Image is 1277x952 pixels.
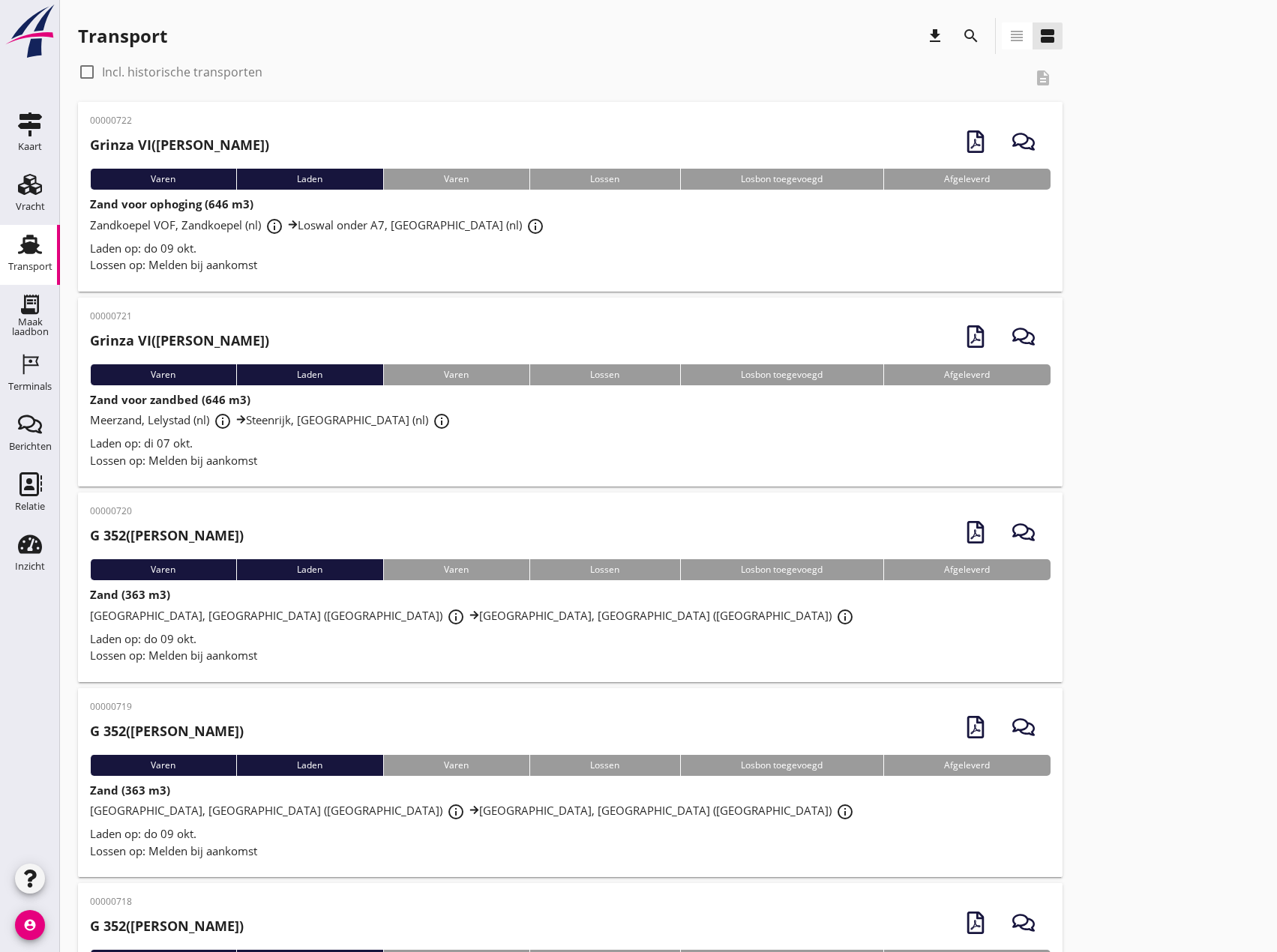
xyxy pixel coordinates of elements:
[680,755,883,776] div: Losbon toegevoegd
[15,910,45,940] i: account_circle
[883,755,1051,776] div: Afgeleverd
[102,64,262,79] label: Incl. historische transporten
[90,196,253,211] strong: Zand voor ophoging (646 m3)
[90,826,196,841] span: Laden op: do 09 okt.
[90,722,126,740] strong: G 352
[90,453,257,468] span: Lossen op: Melden bij aankomst
[1039,27,1057,45] i: view_agenda
[90,525,244,546] h2: ([PERSON_NAME])
[926,27,944,45] i: download
[90,364,236,385] div: Varen
[90,648,257,663] span: Lossen op: Melden bij aankomst
[78,24,167,48] div: Transport
[383,755,529,776] div: Varen
[90,169,236,190] div: Varen
[265,217,283,235] i: info_outline
[236,169,383,190] div: Laden
[9,442,52,451] div: Berichten
[883,169,1051,190] div: Afgeleverd
[90,136,151,154] strong: Grinza VI
[90,916,244,936] h2: ([PERSON_NAME])
[529,169,680,190] div: Lossen
[680,169,883,190] div: Losbon toegevoegd
[90,331,151,349] strong: Grinza VI
[15,561,45,571] div: Inzicht
[78,688,1063,878] a: 00000719G 352([PERSON_NAME])VarenLadenVarenLossenLosbon toegevoegdAfgeleverdZand (363 m3)[GEOGRAP...
[433,412,451,430] i: info_outline
[214,412,232,430] i: info_outline
[90,700,244,714] p: 00000719
[90,917,126,935] strong: G 352
[90,504,244,518] p: 00000720
[8,262,52,271] div: Transport
[962,27,980,45] i: search
[90,631,196,646] span: Laden op: do 09 okt.
[680,559,883,580] div: Losbon toegevoegd
[1008,27,1026,45] i: view_headline
[447,803,465,821] i: info_outline
[78,102,1063,292] a: 00000722Grinza VI([PERSON_NAME])VarenLadenVarenLossenLosbon toegevoegdAfgeleverdZand voor ophogin...
[383,559,529,580] div: Varen
[90,392,250,407] strong: Zand voor zandbed (646 m3)
[3,4,57,59] img: logo-small.a267ee39.svg
[236,559,383,580] div: Laden
[836,608,854,626] i: info_outline
[90,217,549,232] span: Zandkoepel VOF, Zandkoepel (nl) Loswal onder A7, [GEOGRAPHIC_DATA] (nl)
[16,202,45,211] div: Vracht
[90,331,269,351] h2: ([PERSON_NAME])
[529,559,680,580] div: Lossen
[90,526,126,544] strong: G 352
[526,217,544,235] i: info_outline
[90,436,193,451] span: Laden op: di 07 okt.
[90,412,455,427] span: Meerzand, Lelystad (nl) Steenrijk, [GEOGRAPHIC_DATA] (nl)
[90,310,269,323] p: 00000721
[90,608,859,623] span: [GEOGRAPHIC_DATA], [GEOGRAPHIC_DATA] ([GEOGRAPHIC_DATA]) [GEOGRAPHIC_DATA], [GEOGRAPHIC_DATA] ([G...
[90,755,236,776] div: Varen
[90,783,170,798] strong: Zand (363 m3)
[90,843,257,858] span: Lossen op: Melden bij aankomst
[236,364,383,385] div: Laden
[447,608,465,626] i: info_outline
[90,559,236,580] div: Varen
[90,803,859,818] span: [GEOGRAPHIC_DATA], [GEOGRAPHIC_DATA] ([GEOGRAPHIC_DATA]) [GEOGRAPHIC_DATA], [GEOGRAPHIC_DATA] ([G...
[529,364,680,385] div: Lossen
[383,364,529,385] div: Varen
[90,257,257,272] span: Lossen op: Melden bij aankomst
[90,114,269,127] p: 00000722
[90,135,269,155] h2: ([PERSON_NAME])
[78,492,1063,682] a: 00000720G 352([PERSON_NAME])VarenLadenVarenLossenLosbon toegevoegdAfgeleverdZand (363 m3)[GEOGRAP...
[15,501,45,511] div: Relatie
[90,895,244,909] p: 00000718
[836,803,854,821] i: info_outline
[8,382,52,391] div: Terminals
[383,169,529,190] div: Varen
[883,364,1051,385] div: Afgeleverd
[90,241,196,256] span: Laden op: do 09 okt.
[236,755,383,776] div: Laden
[680,364,883,385] div: Losbon toegevoegd
[18,142,42,151] div: Kaart
[883,559,1051,580] div: Afgeleverd
[78,298,1063,487] a: 00000721Grinza VI([PERSON_NAME])VarenLadenVarenLossenLosbon toegevoegdAfgeleverdZand voor zandbed...
[529,755,680,776] div: Lossen
[90,587,170,602] strong: Zand (363 m3)
[90,721,244,741] h2: ([PERSON_NAME])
